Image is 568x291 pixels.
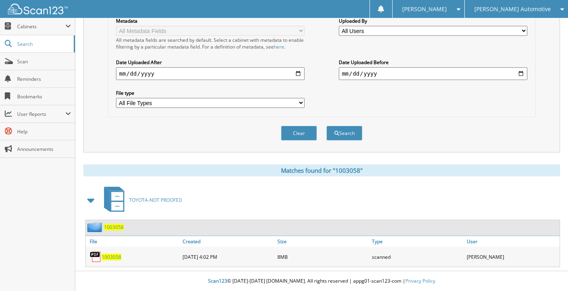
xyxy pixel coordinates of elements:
[87,222,104,232] img: folder2.png
[208,277,227,284] span: Scan123
[326,126,362,141] button: Search
[99,184,182,216] a: TOYOTA-NOT PROOFED
[402,7,447,12] span: [PERSON_NAME]
[370,249,465,265] div: scanned
[370,236,465,247] a: Type
[116,90,305,96] label: File type
[17,23,65,30] span: Cabinets
[17,111,65,117] span: User Reports
[465,236,560,247] a: User
[339,59,528,66] label: Date Uploaded Before
[281,126,317,141] button: Clear
[474,7,551,12] span: [PERSON_NAME] Automotive
[339,67,528,80] input: end
[116,67,305,80] input: start
[17,93,71,100] span: Bookmarks
[17,41,70,47] span: Search
[181,249,275,265] div: [DATE] 4:02 PM
[116,59,305,66] label: Date Uploaded After
[17,76,71,82] span: Reminders
[17,128,71,135] span: Help
[339,18,528,24] label: Uploaded By
[116,18,305,24] label: Metadata
[102,254,121,260] a: 1003058
[405,277,435,284] a: Privacy Policy
[465,249,560,265] div: [PERSON_NAME]
[274,43,284,50] a: here
[116,37,305,50] div: All metadata fields are searched by default. Select a cabinet with metadata to enable filtering b...
[181,236,275,247] a: Created
[75,271,568,291] div: © [DATE]-[DATE] [DOMAIN_NAME]. All rights reserved | appg01-scan123-com |
[528,253,568,291] iframe: Chat Widget
[8,4,68,14] img: scan123-logo-white.svg
[86,236,181,247] a: File
[17,146,71,152] span: Announcements
[17,58,71,65] span: Scan
[275,236,370,247] a: Size
[104,224,124,230] a: 1003058
[129,197,182,203] span: TOYOTA-NOT PROOFED
[90,251,102,263] img: PDF.png
[275,249,370,265] div: 8MB
[83,164,560,176] div: Matches found for "1003058"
